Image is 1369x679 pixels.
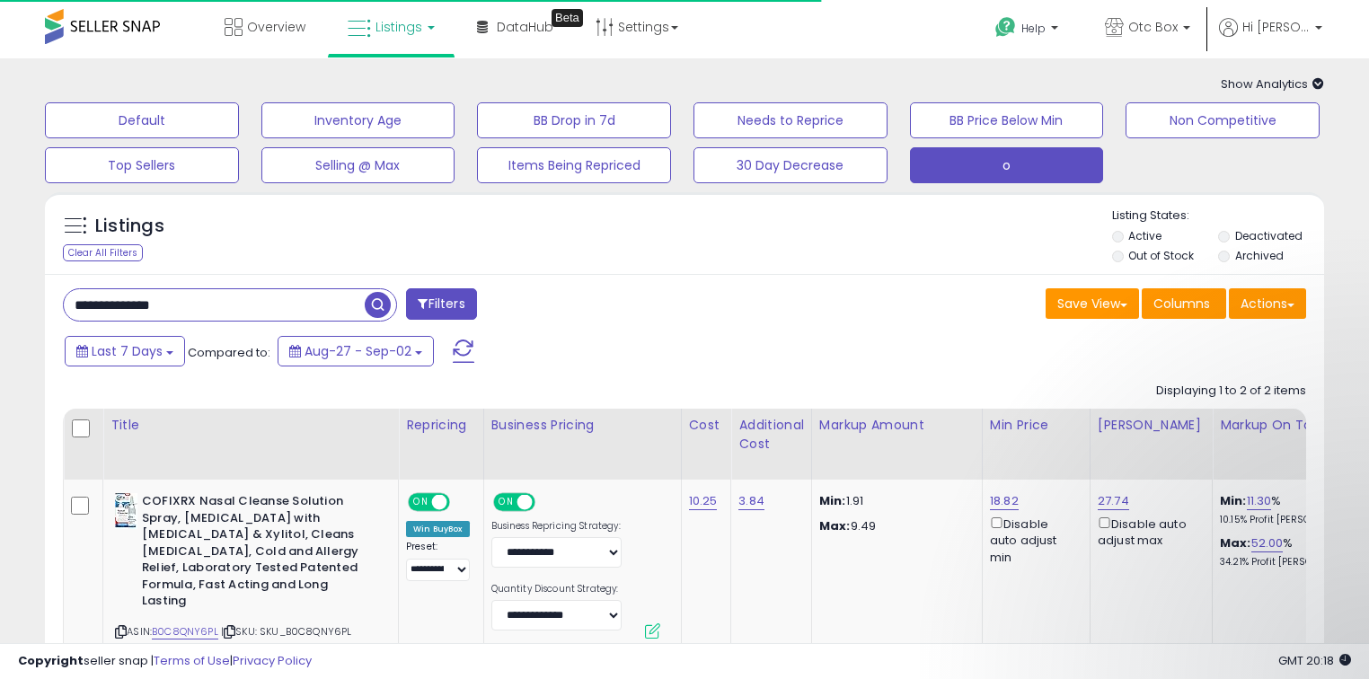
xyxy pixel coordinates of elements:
div: Additional Cost [738,416,804,454]
button: Last 7 Days [65,336,185,366]
h5: Listings [95,214,164,239]
span: Help [1021,21,1046,36]
button: Columns [1142,288,1226,319]
a: 18.82 [990,492,1019,510]
a: 11.30 [1247,492,1272,510]
span: ON [495,495,517,510]
div: Preset: [406,541,470,581]
button: Aug-27 - Sep-02 [278,336,434,366]
a: 52.00 [1251,534,1284,552]
div: seller snap | | [18,653,312,670]
b: Max: [1220,534,1251,551]
a: B0C8QNY6PL [152,624,218,639]
a: Hi [PERSON_NAME] [1219,18,1322,58]
span: Compared to: [188,344,270,361]
div: Win BuyBox [406,521,470,537]
button: Inventory Age [261,102,455,138]
div: Clear All Filters [63,244,143,261]
label: Deactivated [1235,228,1303,243]
span: Columns [1153,295,1210,313]
a: 27.74 [1098,492,1129,510]
div: Displaying 1 to 2 of 2 items [1156,383,1306,400]
a: 10.25 [689,492,718,510]
button: Items Being Repriced [477,147,671,183]
span: OFF [447,495,476,510]
div: Repricing [406,416,476,435]
span: Overview [247,18,305,36]
strong: Min: [819,492,846,509]
label: Archived [1235,248,1284,263]
label: Quantity Discount Strategy: [491,583,622,595]
div: Disable auto adjust min [990,514,1076,566]
img: 41+M-GfX4aL._SL40_.jpg [115,493,137,529]
a: Help [981,3,1076,58]
div: Disable auto adjust max [1098,514,1198,549]
label: Active [1128,228,1161,243]
button: Selling @ Max [261,147,455,183]
span: Last 7 Days [92,342,163,360]
div: Markup Amount [819,416,975,435]
b: COFIXRX Nasal Cleanse Solution Spray, [MEDICAL_DATA] with [MEDICAL_DATA] & Xylitol, Cleans [MEDIC... [142,493,360,614]
div: Business Pricing [491,416,674,435]
span: Hi [PERSON_NAME] [1242,18,1310,36]
label: Business Repricing Strategy: [491,520,622,533]
button: Top Sellers [45,147,239,183]
label: Out of Stock [1128,248,1194,263]
div: [PERSON_NAME] [1098,416,1205,435]
button: Non Competitive [1126,102,1320,138]
button: Needs to Reprice [693,102,888,138]
div: Min Price [990,416,1082,435]
button: Filters [406,288,476,320]
div: Cost [689,416,724,435]
a: Privacy Policy [233,652,312,669]
a: Terms of Use [154,652,230,669]
button: 30 Day Decrease [693,147,888,183]
span: Show Analytics [1221,75,1324,93]
p: Listing States: [1112,207,1325,225]
span: ON [410,495,432,510]
button: Save View [1046,288,1139,319]
div: % [1220,535,1369,569]
div: Tooltip anchor [552,9,583,27]
div: Title [110,416,391,435]
span: Otc Box [1128,18,1178,36]
div: % [1220,493,1369,526]
button: BB Drop in 7d [477,102,671,138]
p: 9.49 [819,518,968,534]
i: Get Help [994,16,1017,39]
span: Aug-27 - Sep-02 [305,342,411,360]
a: 3.84 [738,492,764,510]
button: BB Price Below Min [910,102,1104,138]
span: Listings [375,18,422,36]
span: DataHub [497,18,553,36]
button: Default [45,102,239,138]
strong: Copyright [18,652,84,669]
button: Actions [1229,288,1306,319]
button: o [910,147,1104,183]
p: 1.91 [819,493,968,509]
strong: Max: [819,517,851,534]
span: OFF [532,495,561,510]
span: | SKU: SKU_B0C8QNY6PL [221,624,352,639]
p: 10.15% Profit [PERSON_NAME] [1220,514,1369,526]
b: Min: [1220,492,1247,509]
